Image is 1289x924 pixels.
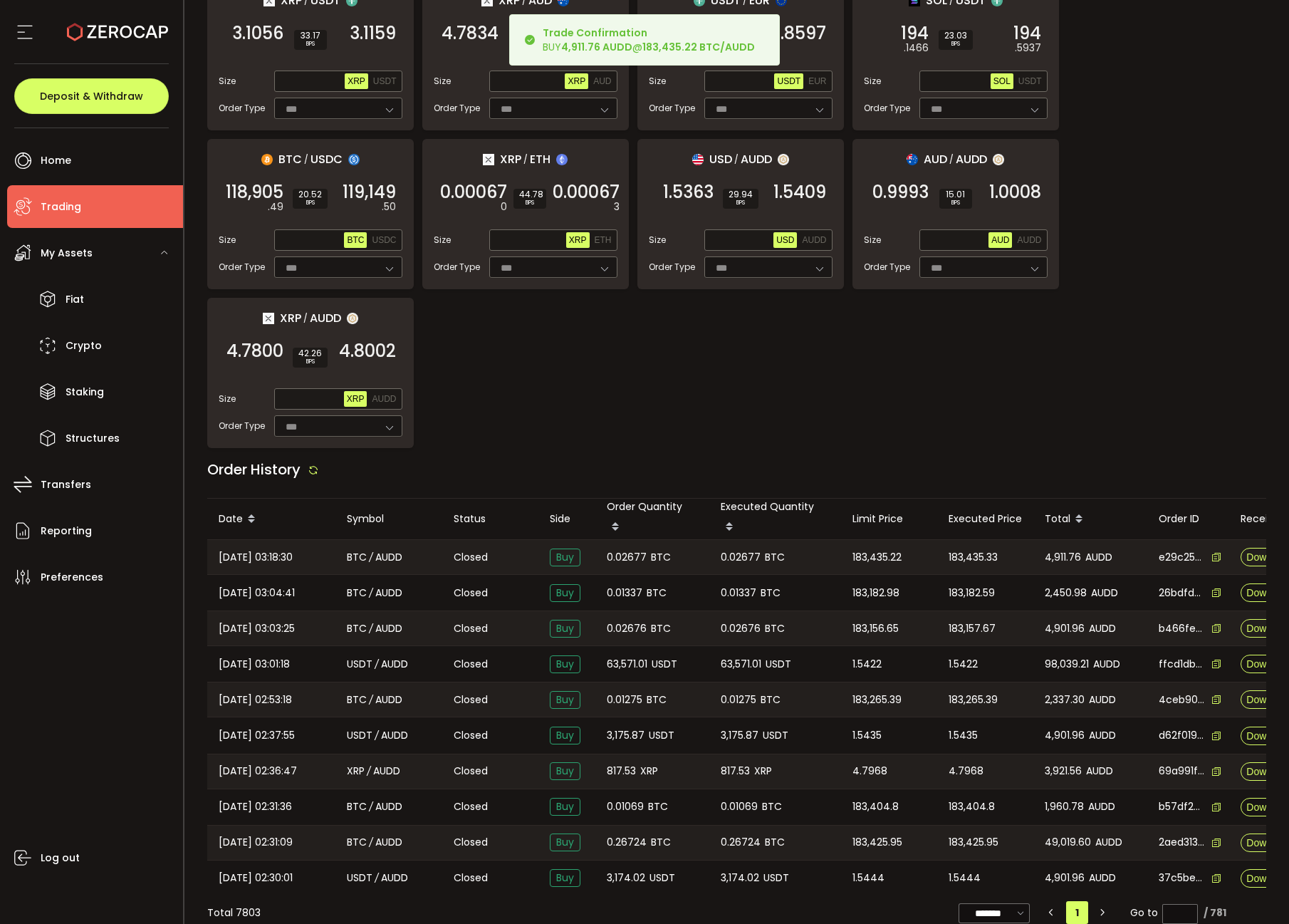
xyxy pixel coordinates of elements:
span: XRP [754,763,772,779]
button: AUD [590,73,614,89]
span: AUDD [375,692,402,708]
button: AUD [988,232,1012,248]
span: Trading [41,197,81,217]
span: 183,157.67 [949,621,996,637]
span: 1.5422 [949,656,978,673]
span: 4,901.96 [1045,621,1085,637]
span: USDT [347,727,372,744]
span: 4,901.96 [1045,727,1085,744]
span: Order History [207,460,301,479]
span: [DATE] 02:53:18 [219,692,292,708]
img: zuPXiwguUFiBOIQyqLOiXsnnNitlx7q4LCwEbLHADjIpTka+Lip0HH8D0VTrd02z+wEAAAAASUVORK5CYII= [778,154,789,165]
em: / [523,153,528,166]
span: Closed [454,764,488,779]
button: USD [773,232,797,248]
span: BTC [651,621,671,637]
div: Status [442,511,538,527]
span: BTC [647,692,667,708]
em: 0 [501,199,507,214]
span: 0.01069 [721,799,758,815]
i: BPS [298,358,322,366]
span: 42.26 [298,349,322,358]
span: 3.1056 [232,26,283,41]
span: 817.53 [607,763,636,779]
span: 69a991fe-35b0-4eee-8da8-d52d36d583ac [1159,764,1204,779]
span: Order Type [864,261,910,274]
span: 1.5422 [852,656,882,673]
em: .50 [382,199,396,214]
span: BTC [761,692,781,708]
span: Order Type [219,420,265,432]
div: Total [1033,507,1147,531]
span: [DATE] 02:31:36 [219,799,292,815]
span: 183,435.22 [852,549,902,566]
span: 0.01069 [607,799,644,815]
span: BTC [647,585,667,601]
span: XRP [347,763,365,779]
div: Executed Price [937,511,1033,527]
button: USDT [370,73,400,89]
span: 1.5363 [663,185,714,199]
span: Fiat [66,289,84,310]
span: Staking [66,382,104,403]
span: XRP [500,150,521,168]
span: 98,039.21 [1045,656,1089,673]
em: / [369,692,373,708]
span: AUDD [1091,585,1118,601]
div: Order ID [1147,511,1229,527]
span: XRP [347,394,365,404]
span: USDT [777,76,800,86]
em: / [367,763,371,779]
span: AUDD [802,235,826,245]
span: 1.5435 [852,727,882,744]
span: Order Type [219,261,265,274]
span: 3,175.87 [607,727,644,744]
span: AUDD [375,585,402,601]
span: ETH [530,150,550,168]
span: Closed [454,550,488,565]
span: AUDD [1089,621,1116,637]
em: / [369,799,373,815]
span: 1.0008 [989,185,1041,199]
span: Order Type [864,102,910,115]
em: / [375,727,379,744]
span: 183,156.65 [852,621,899,637]
button: USDT [1016,73,1045,89]
span: AUDD [1017,235,1041,245]
div: Symbol [335,511,442,527]
span: 0.01337 [607,585,642,601]
span: AUDD [956,150,987,168]
span: b466fee2-42da-49ac-85ab-66d2a78bdea4 [1159,621,1204,636]
span: BTC [347,585,367,601]
span: BTC [347,799,367,815]
span: AUDD [1093,656,1120,673]
span: BTC [765,549,785,566]
span: 0.01275 [721,692,756,708]
span: AUD [924,150,947,168]
span: 183,182.59 [949,585,995,601]
button: XRP [566,232,590,248]
b: 183,435.22 BTC/AUDD [642,40,755,54]
span: 183,182.98 [852,585,899,601]
span: XRP [348,76,365,86]
span: 183,404.8 [852,799,899,815]
span: Buy [550,655,580,673]
span: AUDD [1088,799,1115,815]
span: [DATE] 03:18:30 [219,549,293,566]
span: USDT [766,656,791,673]
span: 2,450.98 [1045,585,1087,601]
span: 0.00067 [553,185,620,199]
span: 1,960.78 [1045,799,1084,815]
span: Size [649,75,666,88]
span: 3,175.87 [721,727,758,744]
i: BPS [519,199,541,207]
img: btc_portfolio.svg [261,154,273,165]
button: XRP [565,73,588,89]
em: .5937 [1015,41,1041,56]
b: Trade Confirmation [543,26,647,40]
em: .49 [268,199,283,214]
span: Size [649,234,666,246]
span: 183,404.8 [949,799,995,815]
span: 20.52 [298,190,322,199]
span: 194 [901,26,929,41]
